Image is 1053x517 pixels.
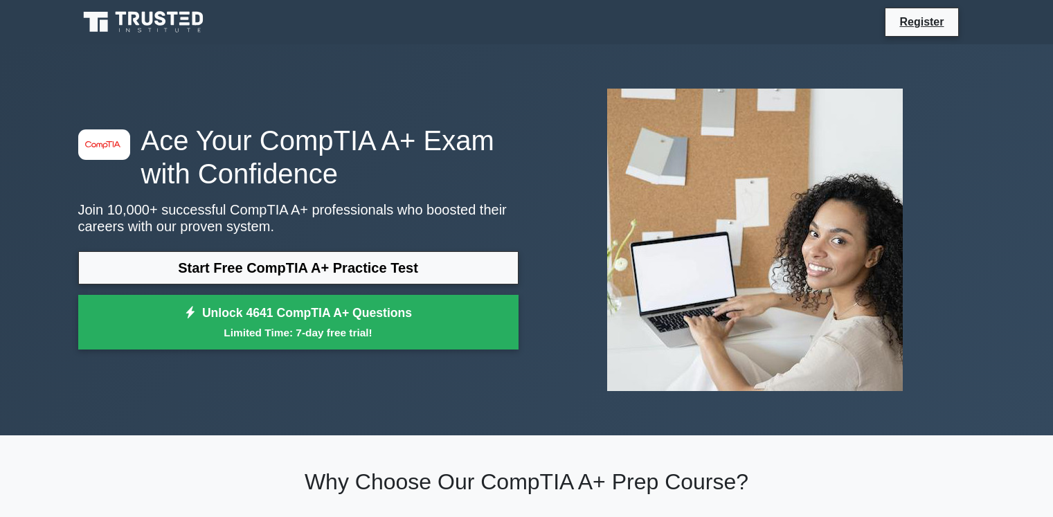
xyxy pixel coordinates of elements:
small: Limited Time: 7-day free trial! [96,325,501,341]
a: Unlock 4641 CompTIA A+ QuestionsLimited Time: 7-day free trial! [78,295,519,350]
a: Register [891,13,952,30]
a: Start Free CompTIA A+ Practice Test [78,251,519,284]
h1: Ace Your CompTIA A+ Exam with Confidence [78,124,519,190]
h2: Why Choose Our CompTIA A+ Prep Course? [78,469,975,495]
p: Join 10,000+ successful CompTIA A+ professionals who boosted their careers with our proven system. [78,201,519,235]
